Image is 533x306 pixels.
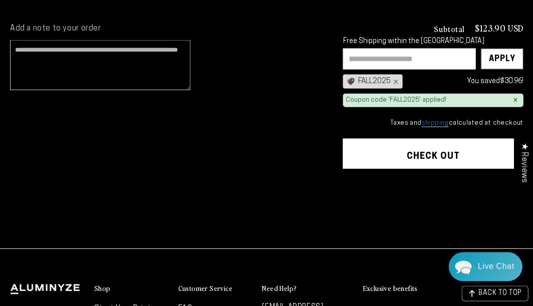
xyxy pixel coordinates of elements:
summary: Need Help? [262,283,336,293]
summary: Shop [94,283,168,293]
h2: Exclusive benefits [363,283,417,292]
div: Chat widget toggle [448,252,522,281]
h2: Shop [94,283,111,292]
div: Contact Us Directly [477,252,514,281]
summary: Exclusive benefits [363,283,523,293]
div: Coupon code 'FALL2025' applied! [345,96,446,104]
div: Click to open Judge.me floating reviews tab [514,135,533,190]
span: $30.96 [499,77,521,85]
div: × [390,77,398,85]
p: $123.90 USD [474,23,523,32]
div: FALL2025 [343,74,402,88]
small: Taxes and calculated at checkout [343,118,523,128]
h2: Need Help? [262,283,297,292]
h3: Subtotal [433,24,464,32]
summary: Customer Service [178,283,252,293]
h2: Customer Service [178,283,232,292]
span: BACK TO TOP [478,290,521,297]
label: Add a note to your order [10,23,323,34]
div: Free Shipping within the [GEOGRAPHIC_DATA] [343,37,523,46]
div: × [512,96,517,104]
iframe: PayPal-paypal [343,188,523,210]
div: You saved ! [407,75,523,87]
button: Check out [343,138,523,168]
div: Apply [488,49,515,69]
a: shipping [421,119,448,127]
